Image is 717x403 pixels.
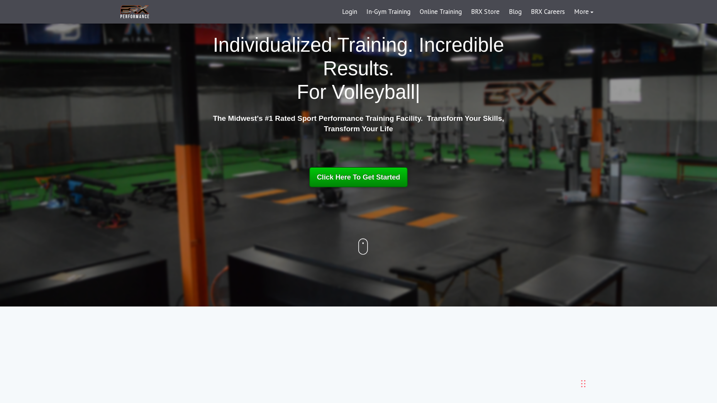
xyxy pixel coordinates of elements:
[415,3,466,21] a: Online Training
[466,3,504,21] a: BRX Store
[337,3,362,21] a: Login
[362,3,415,21] a: In-Gym Training
[581,372,586,395] div: Drag
[415,81,420,103] span: |
[119,4,150,20] img: BRX Transparent Logo-2
[337,3,598,21] div: Navigation Menu
[297,81,415,103] span: For Volleyball
[570,3,598,21] a: More
[526,3,570,21] a: BRX Careers
[317,173,400,181] span: Click Here To Get Started
[309,167,408,187] a: Click Here To Get Started
[577,323,717,403] iframe: Chat Widget
[213,114,504,133] strong: The Midwest's #1 Rated Sport Performance Training Facility. Transform Your Skills, Transform Your...
[504,3,526,21] a: Blog
[210,33,507,104] h1: Individualized Training. Incredible Results.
